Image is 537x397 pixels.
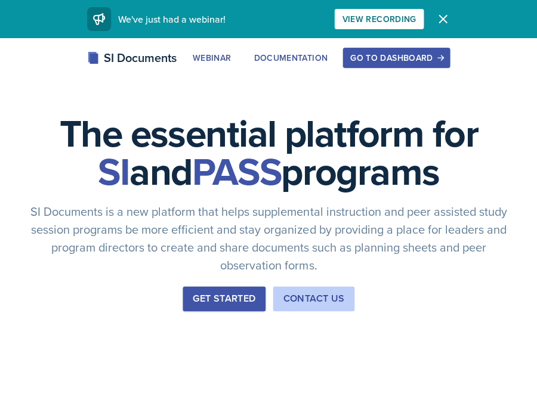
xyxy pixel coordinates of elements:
[254,53,328,63] div: Documentation
[246,48,335,68] button: Documentation
[334,9,424,29] button: View Recording
[193,291,255,306] div: Get Started
[273,286,354,311] button: Contact Us
[183,286,266,311] button: Get Started
[185,48,239,68] button: Webinar
[118,13,226,26] span: We've just had a webinar!
[350,53,442,63] div: Go to Dashboard
[283,291,344,306] div: Contact Us
[87,49,177,67] div: SI Documents
[193,53,231,63] div: Webinar
[342,48,450,68] button: Go to Dashboard
[342,14,416,24] div: View Recording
